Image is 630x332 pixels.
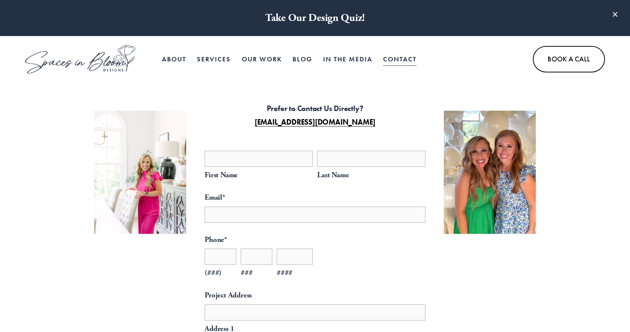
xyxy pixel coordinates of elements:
span: First Name [205,168,313,182]
a: Contact [383,52,417,67]
input: ### [241,249,272,265]
label: Email [205,191,425,204]
a: Our Work [242,52,282,67]
strong: Prefer to Contact Us Directly? [267,104,364,113]
span: ### [241,266,272,280]
input: Address 1 [205,304,425,321]
a: Blog [293,52,312,67]
legend: Project Address [205,289,252,302]
input: #### [277,249,313,265]
span: #### [277,266,313,280]
span: Last Name [317,168,425,182]
a: About [162,52,186,67]
a: Services [197,52,231,67]
legend: Phone [205,233,227,247]
a: In the Media [323,52,372,67]
input: (###) [205,249,236,265]
span: (###) [205,266,236,280]
a: [EMAIL_ADDRESS][DOMAIN_NAME] [255,117,375,127]
input: Last Name [317,151,425,167]
input: First Name [205,151,313,167]
a: Book A Call [533,46,605,73]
